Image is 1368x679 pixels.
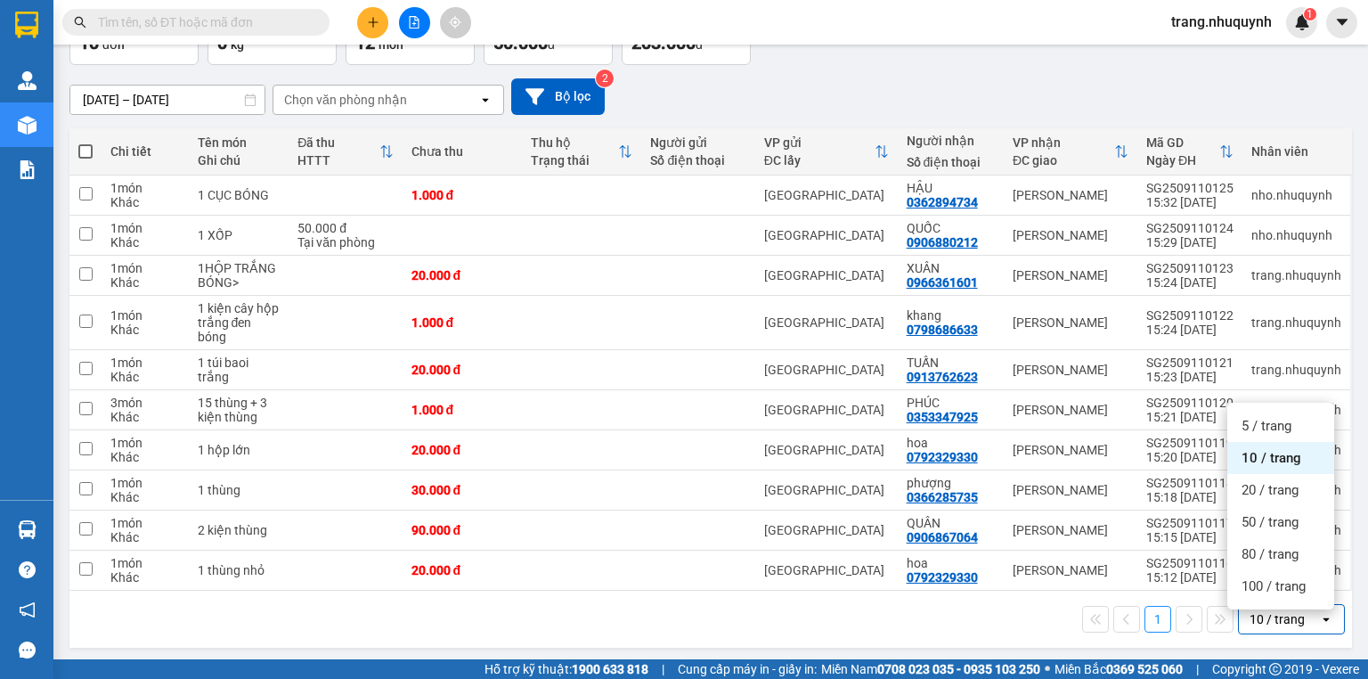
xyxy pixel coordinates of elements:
[650,135,745,150] div: Người gửi
[596,70,614,87] sup: 2
[1146,450,1234,464] div: 15:20 [DATE]
[696,37,703,52] span: đ
[1251,228,1341,242] div: nho.nhuquynh
[1146,530,1234,544] div: 15:15 [DATE]
[110,235,180,250] div: Khác
[1250,610,1305,628] div: 10 / trang
[907,556,995,570] div: hoa
[907,436,995,450] div: hoa
[907,356,995,370] div: TUẤN
[1146,396,1234,410] div: SG2509110120
[110,261,180,275] div: 1 món
[110,476,180,490] div: 1 món
[764,363,889,377] div: [GEOGRAPHIC_DATA]
[110,181,180,195] div: 1 món
[1013,443,1128,457] div: [PERSON_NAME]
[764,153,875,168] div: ĐC lấy
[1004,128,1137,176] th: Toggle SortBy
[907,308,995,323] div: khang
[511,78,605,115] button: Bộ lọc
[907,181,995,195] div: HẬU
[19,561,36,578] span: question-circle
[19,642,36,659] span: message
[522,128,641,176] th: Toggle SortBy
[1242,417,1291,435] span: 5 / trang
[1146,476,1234,490] div: SG2509110118
[1319,612,1333,626] svg: open
[1146,153,1219,168] div: Ngày ĐH
[1157,11,1286,33] span: trang.nhuquynh
[198,483,281,497] div: 1 thùng
[650,153,745,168] div: Số điện thoại
[1146,410,1234,424] div: 15:21 [DATE]
[1146,308,1234,323] div: SG2509110122
[907,516,995,530] div: QUÂN
[907,490,978,504] div: 0366285735
[1242,577,1306,595] span: 100 / trang
[7,110,118,127] span: [PERSON_NAME]:
[110,410,180,424] div: Khác
[1196,659,1199,679] span: |
[408,16,420,29] span: file-add
[907,410,978,424] div: 0353347925
[110,195,180,209] div: Khác
[1013,315,1128,330] div: [PERSON_NAME]
[907,323,978,337] div: 0798686633
[110,221,180,235] div: 1 món
[1146,323,1234,337] div: 15:24 [DATE]
[1251,363,1341,377] div: trang.nhuquynh
[1242,481,1299,499] span: 20 / trang
[110,556,180,570] div: 1 món
[1269,663,1282,675] span: copyright
[231,37,244,52] span: kg
[1227,403,1334,609] ul: Menu
[18,520,37,539] img: warehouse-icon
[907,370,978,384] div: 0913762623
[411,483,513,497] div: 30.000 đ
[110,275,180,290] div: Khác
[1013,228,1128,242] div: [PERSON_NAME]
[19,601,36,618] span: notification
[110,370,180,384] div: Khác
[449,16,461,29] span: aim
[764,188,889,202] div: [GEOGRAPHIC_DATA]
[1304,8,1316,20] sup: 1
[1294,14,1310,30] img: icon-new-feature
[198,396,281,424] div: 15 thùng + 3 kiện thùng
[110,570,180,585] div: Khác
[1251,315,1341,330] div: trang.nhuquynh
[198,188,281,202] div: 1 CỤC BÓNG
[678,659,817,679] span: Cung cấp máy in - giấy in:
[297,153,379,168] div: HTTT
[764,403,889,417] div: [GEOGRAPHIC_DATA]
[411,443,513,457] div: 20.000 đ
[478,93,493,107] svg: open
[907,221,995,235] div: QUỐC
[198,563,281,577] div: 1 thùng nhỏ
[297,235,393,250] div: Tại văn phòng
[198,261,281,290] div: 1HỘP TRẮNG BÓNG>
[531,135,618,150] div: Thu hộ
[1013,135,1114,150] div: VP nhận
[907,450,978,464] div: 0792329330
[70,86,265,114] input: Select a date range.
[110,436,180,450] div: 1 món
[74,16,86,29] span: search
[217,32,227,53] span: 0
[18,160,37,179] img: solution-icon
[1251,188,1341,202] div: nho.nhuquynh
[110,144,180,159] div: Chi tiết
[662,659,664,679] span: |
[764,268,889,282] div: [GEOGRAPHIC_DATA]
[764,443,889,457] div: [GEOGRAPHIC_DATA]
[1144,606,1171,633] button: 1
[764,483,889,497] div: [GEOGRAPHIC_DATA]
[572,662,648,676] strong: 1900 633 818
[7,64,260,108] p: VP [GEOGRAPHIC_DATA]:
[1326,7,1357,38] button: caret-down
[297,221,393,235] div: 50.000 đ
[411,363,513,377] div: 20.000 đ
[355,32,375,53] span: 12
[110,516,180,530] div: 1 món
[907,530,978,544] div: 0906867064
